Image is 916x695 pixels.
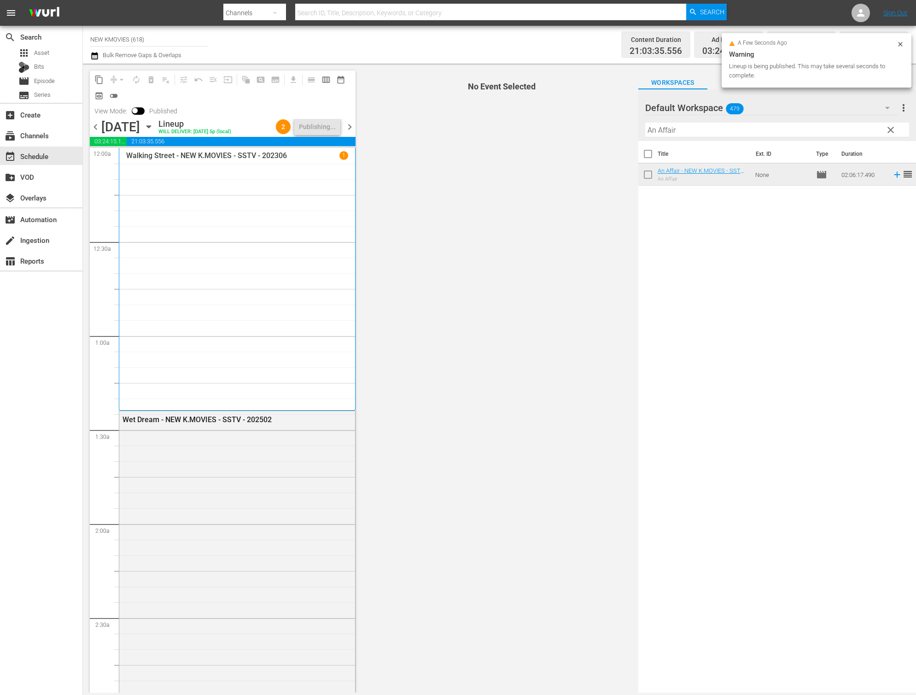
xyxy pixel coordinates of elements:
[34,77,55,86] span: Episode
[90,137,127,146] span: 03:24:15.198
[206,72,221,87] span: Fill episodes with ad slates
[101,52,181,59] span: Bulk Remove Gaps & Overlaps
[6,7,17,18] span: menu
[127,137,356,146] span: 21:03:35.556
[885,124,896,135] span: clear
[658,176,748,182] div: An Affair
[902,169,913,180] span: reorder
[34,90,51,100] span: Series
[333,72,348,87] span: Month Calendar View
[18,62,29,73] div: Bits
[18,76,29,87] span: Episode
[738,40,787,47] span: a few seconds ago
[750,141,811,167] th: Ext. ID
[836,141,891,167] th: Duration
[374,82,629,91] h4: No Event Selected
[811,141,836,167] th: Type
[22,2,66,24] img: ans4CAIJ8jUAAAAAAAAAAAAAAAAAAAAAAAAgQb4GAAAAAAAAAAAAAAAAAAAAAAAAJMjXAAAAAAAAAAAAAAAAAAAAAAAAgAT5G...
[158,72,173,87] span: Clear Lineup
[321,75,331,84] span: calendar_view_week_outlined
[707,77,776,88] span: Search
[18,47,29,59] span: apps
[101,119,140,135] div: [DATE]
[158,119,231,129] div: Lineup
[132,107,138,114] span: Toggle to switch from Published to Draft view.
[883,122,898,137] button: clear
[283,71,301,88] span: Download as CSV
[816,169,827,180] span: Episode
[630,33,682,46] div: Content Duration
[123,415,306,424] div: Wet Dream - NEW K.MOVIES - SSTV - 202502
[883,9,907,17] a: Sign Out
[276,123,291,130] span: 2
[94,75,104,84] span: content_copy
[158,129,231,135] div: WILL DELIVER: [DATE] 5p (local)
[109,91,118,100] span: toggle_off
[726,99,743,118] span: 479
[638,77,707,88] span: Workspaces
[658,167,747,181] a: An Affair - NEW K.MOVIES - SSTV - 202411
[700,4,724,20] span: Search
[838,164,888,186] td: 02:06:17.490
[18,90,29,101] span: subtitles
[106,72,129,87] span: Remove Gaps & Overlaps
[126,151,287,160] p: Walking Street - NEW K.MOVIES - SSTV - 202306
[253,72,268,87] span: Create Search Block
[702,46,755,57] span: 03:24:15.198
[5,151,16,162] span: event_available
[898,97,909,119] button: more_vert
[90,107,132,115] span: View Mode:
[752,164,812,186] td: None
[5,214,16,225] span: Automation
[630,46,682,57] span: 21:03:35.556
[5,256,16,267] span: Reports
[144,72,158,87] span: Select an event to delete
[5,172,16,183] span: create_new_folder
[145,107,182,115] span: Published
[90,121,101,133] span: chevron_left
[299,118,336,135] div: Publishing...
[34,48,49,58] span: Asset
[301,71,319,88] span: Day Calendar View
[5,130,16,141] span: Channels
[336,75,345,84] span: date_range_outlined
[92,88,106,103] span: View Backup
[5,193,16,204] span: Overlays
[892,170,902,180] svg: Add to Schedule
[34,62,44,71] span: Bits
[294,118,340,135] button: Publishing...
[344,121,356,133] span: chevron_right
[686,4,727,20] button: Search
[342,152,345,159] p: 1
[729,49,904,60] div: Warning
[645,95,898,121] div: Default Workspace
[729,62,894,80] div: Lineup is being published. This may take several seconds to complete.
[702,33,755,46] div: Ad Duration
[5,110,16,121] span: add_box
[94,91,104,100] span: preview_outlined
[5,32,16,43] span: Search
[898,102,909,113] span: more_vert
[5,235,16,246] span: Ingestion
[658,141,750,167] th: Title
